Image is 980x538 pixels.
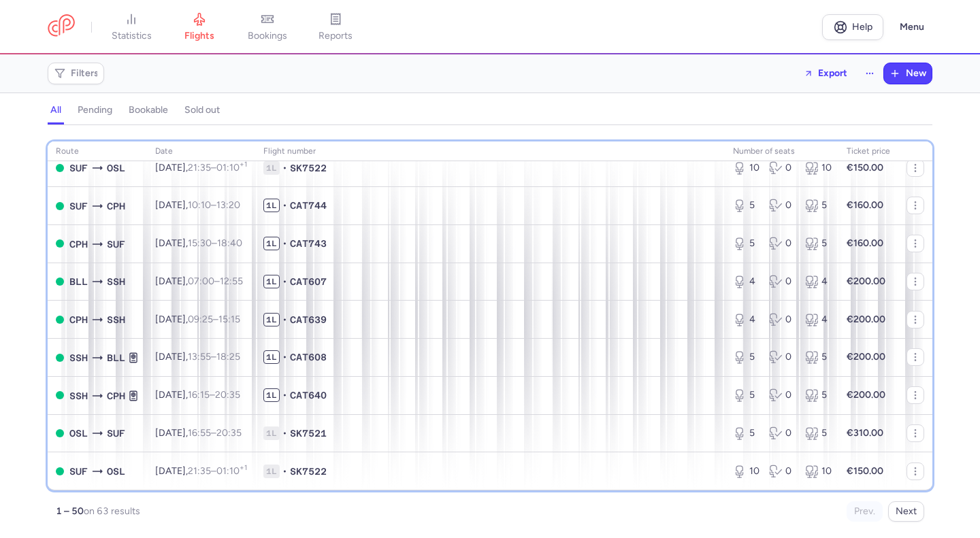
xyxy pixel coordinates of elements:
[822,14,883,40] a: Help
[805,199,830,212] div: 5
[733,237,758,250] div: 5
[769,161,794,175] div: 0
[107,161,125,175] span: OSL
[290,275,327,288] span: CAT607
[216,162,247,173] time: 01:10
[290,199,327,212] span: CAT744
[69,312,88,327] span: CPH
[69,388,88,403] span: SSH
[248,30,287,42] span: bookings
[301,12,370,42] a: reports
[892,14,932,40] button: Menu
[282,161,287,175] span: •
[769,199,794,212] div: 0
[155,427,242,439] span: [DATE],
[240,463,247,472] sup: +1
[69,237,88,252] span: CPH
[847,351,885,363] strong: €200.00
[805,465,830,478] div: 10
[263,313,280,326] span: 1L
[155,389,240,401] span: [DATE],
[263,161,280,175] span: 1L
[129,104,168,116] h4: bookable
[50,104,61,116] h4: all
[769,465,794,478] div: 0
[290,237,327,250] span: CAT743
[805,161,830,175] div: 10
[733,350,758,364] div: 5
[847,162,883,173] strong: €150.00
[188,465,247,477] span: –
[769,388,794,402] div: 0
[847,427,883,439] strong: €310.00
[188,199,240,211] span: –
[282,313,287,326] span: •
[69,350,88,365] span: SSH
[216,465,247,477] time: 01:10
[216,351,240,363] time: 18:25
[69,464,88,479] span: SUF
[733,465,758,478] div: 10
[112,30,152,42] span: statistics
[48,14,75,39] a: CitizenPlane red outlined logo
[188,427,242,439] span: –
[795,63,856,84] button: Export
[155,275,243,287] span: [DATE],
[217,237,242,249] time: 18:40
[107,237,125,252] span: SUF
[263,388,280,402] span: 1L
[884,63,932,84] button: New
[69,426,88,441] span: OSL
[733,388,758,402] div: 5
[733,313,758,326] div: 4
[290,465,327,478] span: SK7522
[155,162,247,173] span: [DATE],
[78,104,112,116] h4: pending
[155,199,240,211] span: [DATE],
[263,237,280,250] span: 1L
[107,274,125,289] span: SSH
[282,199,287,212] span: •
[282,350,287,364] span: •
[155,314,240,325] span: [DATE],
[282,465,287,478] span: •
[263,426,280,440] span: 1L
[69,161,88,175] span: SUF
[263,465,280,478] span: 1L
[282,237,287,250] span: •
[318,30,353,42] span: reports
[818,68,847,78] span: Export
[290,426,327,440] span: SK7521
[48,141,147,162] th: route
[188,389,240,401] span: –
[155,351,240,363] span: [DATE],
[290,313,327,326] span: CAT639
[769,313,794,326] div: 0
[165,12,233,42] a: flights
[216,427,242,439] time: 20:35
[805,426,830,440] div: 5
[733,426,758,440] div: 5
[805,350,830,364] div: 5
[188,237,242,249] span: –
[847,389,885,401] strong: €200.00
[847,199,883,211] strong: €160.00
[184,104,220,116] h4: sold out
[188,465,211,477] time: 21:35
[220,275,243,287] time: 12:55
[769,237,794,250] div: 0
[107,464,125,479] span: OSL
[282,426,287,440] span: •
[263,275,280,288] span: 1L
[769,426,794,440] div: 0
[107,199,125,214] span: CPH
[733,275,758,288] div: 4
[107,426,125,441] span: SUF
[107,388,125,403] span: CPH
[240,160,247,169] sup: +1
[188,351,211,363] time: 13:55
[282,388,287,402] span: •
[56,505,84,517] strong: 1 – 50
[188,275,214,287] time: 07:00
[216,199,240,211] time: 13:20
